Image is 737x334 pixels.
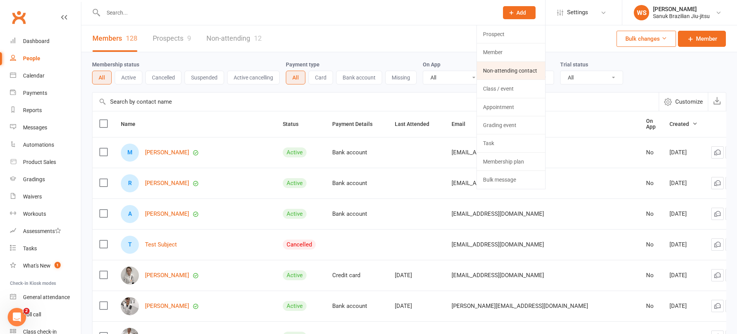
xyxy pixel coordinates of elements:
[121,174,139,192] div: Rodrigo
[477,171,545,188] a: Bulk message
[669,272,697,279] div: [DATE]
[145,241,177,248] a: Test Subject
[634,5,649,20] div: WS
[227,71,280,84] button: Active cancelling
[617,31,676,47] button: Bulk changes
[477,98,545,116] a: Appointment
[477,134,545,152] a: Task
[669,180,697,187] div: [DATE]
[23,124,47,131] div: Messages
[185,71,224,84] button: Suspended
[452,176,544,190] span: [EMAIL_ADDRESS][DOMAIN_NAME]
[669,149,697,156] div: [DATE]
[395,272,438,279] div: [DATE]
[121,236,139,254] div: Test
[145,211,189,217] a: [PERSON_NAME]
[145,149,189,156] a: [PERSON_NAME]
[452,237,544,252] span: [EMAIL_ADDRESS][DOMAIN_NAME]
[423,61,440,68] label: On App
[395,303,438,309] div: [DATE]
[206,25,262,52] a: Non-attending12
[283,121,307,127] span: Status
[92,61,139,68] label: Membership status
[10,136,81,154] a: Automations
[646,272,656,279] div: No
[121,205,139,223] div: Amy
[503,6,536,19] button: Add
[153,25,191,52] a: Prospects9
[669,303,697,309] div: [DATE]
[121,266,139,284] img: Aurélie
[23,263,51,269] div: What's New
[121,144,139,162] div: Matt
[187,34,191,42] div: 9
[121,119,144,129] button: Name
[308,71,333,84] button: Card
[452,268,544,283] span: [EMAIL_ADDRESS][DOMAIN_NAME]
[646,149,656,156] div: No
[283,270,307,280] div: Active
[23,55,40,61] div: People
[23,38,49,44] div: Dashboard
[10,289,81,306] a: General attendance kiosk mode
[669,121,697,127] span: Created
[659,93,708,111] button: Customize
[126,34,137,42] div: 128
[10,223,81,240] a: Assessments
[145,180,189,187] a: [PERSON_NAME]
[145,303,189,309] a: [PERSON_NAME]
[9,8,28,27] a: Clubworx
[8,308,26,326] iframe: Intercom live chat
[23,245,37,251] div: Tasks
[23,107,42,113] div: Reports
[10,171,81,188] a: Gradings
[101,7,493,18] input: Search...
[92,71,112,84] button: All
[10,306,81,323] a: Roll call
[23,159,56,165] div: Product Sales
[452,119,474,129] button: Email
[92,93,659,111] input: Search by contact name
[395,121,438,127] span: Last Attended
[23,294,70,300] div: General attendance
[283,209,307,219] div: Active
[452,145,544,160] span: [EMAIL_ADDRESS][DOMAIN_NAME]
[10,240,81,257] a: Tasks
[10,188,81,205] a: Waivers
[653,13,710,20] div: Sanuk Brazilian Jiu-jitsu
[23,193,42,200] div: Waivers
[646,303,656,309] div: No
[23,142,54,148] div: Automations
[121,121,144,127] span: Name
[283,147,307,157] div: Active
[10,102,81,119] a: Reports
[646,211,656,217] div: No
[332,121,381,127] span: Payment Details
[669,119,697,129] button: Created
[477,25,545,43] a: Prospect
[477,80,545,98] a: Class / event
[121,297,139,315] img: Caelan
[452,207,544,221] span: [EMAIL_ADDRESS][DOMAIN_NAME]
[23,308,30,314] span: 2
[283,301,307,311] div: Active
[477,116,545,134] a: Grading event
[10,154,81,171] a: Product Sales
[516,10,526,16] span: Add
[332,272,381,279] div: Credit card
[23,311,41,317] div: Roll call
[332,149,381,156] div: Bank account
[385,71,417,84] button: Missing
[395,119,438,129] button: Last Attended
[332,180,381,187] div: Bank account
[23,90,47,96] div: Payments
[567,4,588,21] span: Settings
[669,241,697,248] div: [DATE]
[286,71,305,84] button: All
[283,119,307,129] button: Status
[283,240,316,250] div: Cancelled
[10,84,81,102] a: Payments
[332,119,381,129] button: Payment Details
[653,6,710,13] div: [PERSON_NAME]
[696,34,717,43] span: Member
